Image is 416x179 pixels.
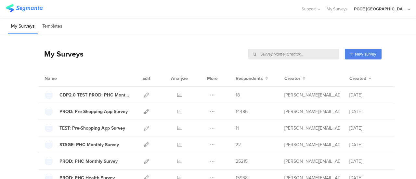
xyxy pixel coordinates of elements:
input: Survey Name, Creator... [248,49,339,59]
div: [DATE] [349,108,388,115]
img: segmanta logo [6,4,43,12]
span: 22 [236,141,241,148]
button: Respondents [236,75,268,82]
div: CDP2.0 TEST PROD: PHC Monthly Survey [59,92,130,98]
div: TEST: Pre-Shopping App Survey [59,125,125,132]
span: 25215 [236,158,248,165]
a: STAGE: PHC Monthly Survey [45,140,119,149]
span: Created [349,75,366,82]
div: venket.v@pg.com [284,108,340,115]
div: [DATE] [349,125,388,132]
span: 14486 [236,108,248,115]
a: PROD: PHC Monthly Survey [45,157,118,165]
div: PROD: PHC Monthly Survey [59,158,118,165]
div: More [205,70,219,86]
span: Support [302,6,316,12]
div: venket.v@pg.com [284,158,340,165]
span: 11 [236,125,239,132]
div: davila.a.5@pg.com [284,92,340,98]
div: [DATE] [349,158,388,165]
li: Templates [39,19,65,34]
button: Created [349,75,371,82]
span: Creator [284,75,300,82]
div: [DATE] [349,141,388,148]
div: Analyze [170,70,189,86]
div: Name [45,75,84,82]
span: 18 [236,92,240,98]
span: New survey [355,51,376,57]
a: TEST: Pre-Shopping App Survey [45,124,125,132]
div: venket.v@pg.com [284,141,340,148]
div: PGGE [GEOGRAPHIC_DATA] [354,6,406,12]
div: My Surveys [38,48,84,59]
a: CDP2.0 TEST PROD: PHC Monthly Survey [45,91,130,99]
div: [DATE] [349,92,388,98]
div: davila.a.5@pg.com [284,125,340,132]
div: STAGE: PHC Monthly Survey [59,141,119,148]
div: Edit [139,70,153,86]
span: Respondents [236,75,263,82]
li: My Surveys [8,19,38,34]
a: PROD: Pre-Shopping App Survey [45,107,128,116]
div: PROD: Pre-Shopping App Survey [59,108,128,115]
button: Creator [284,75,305,82]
